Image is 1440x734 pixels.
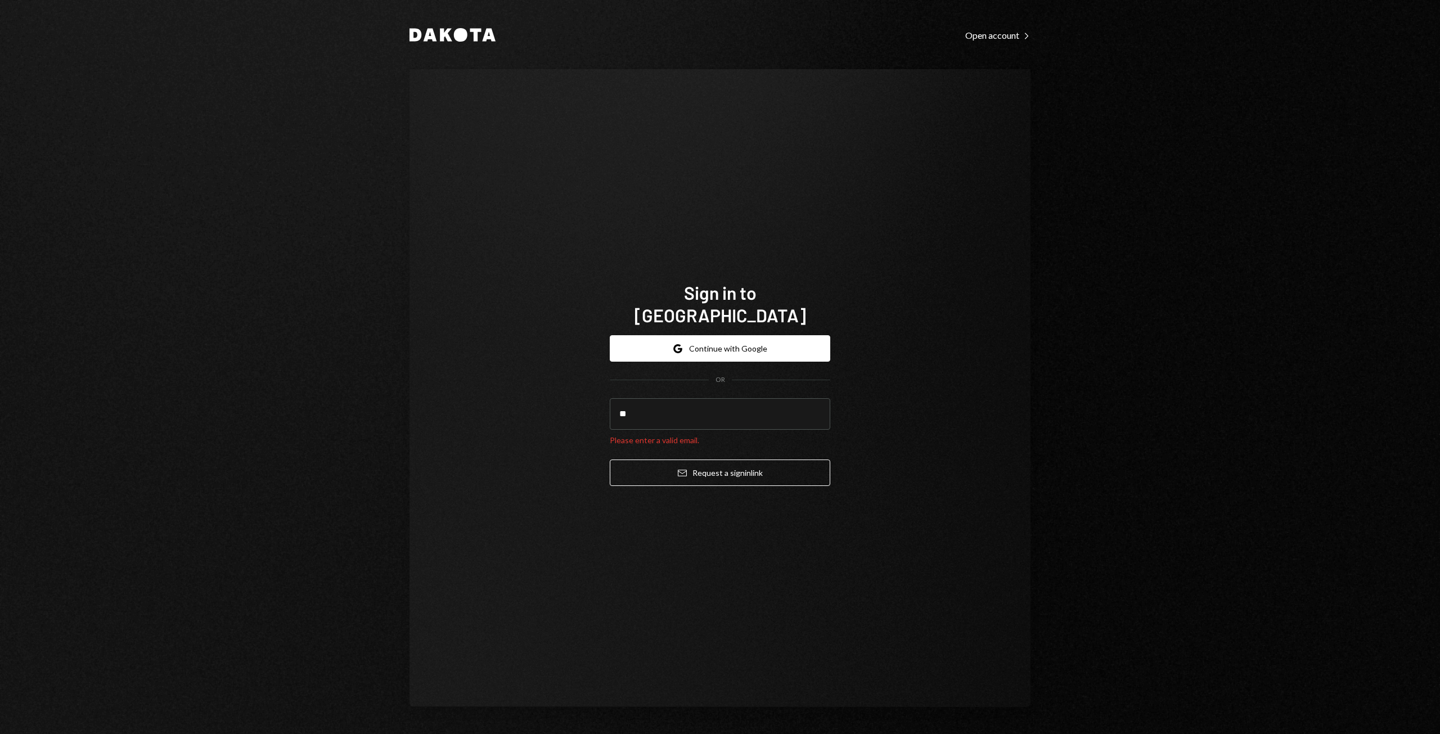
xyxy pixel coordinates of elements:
[965,29,1030,41] a: Open account
[610,281,830,326] h1: Sign in to [GEOGRAPHIC_DATA]
[715,375,725,385] div: OR
[610,460,830,486] button: Request a signinlink
[610,434,830,446] div: Please enter a valid email.
[965,30,1030,41] div: Open account
[610,335,830,362] button: Continue with Google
